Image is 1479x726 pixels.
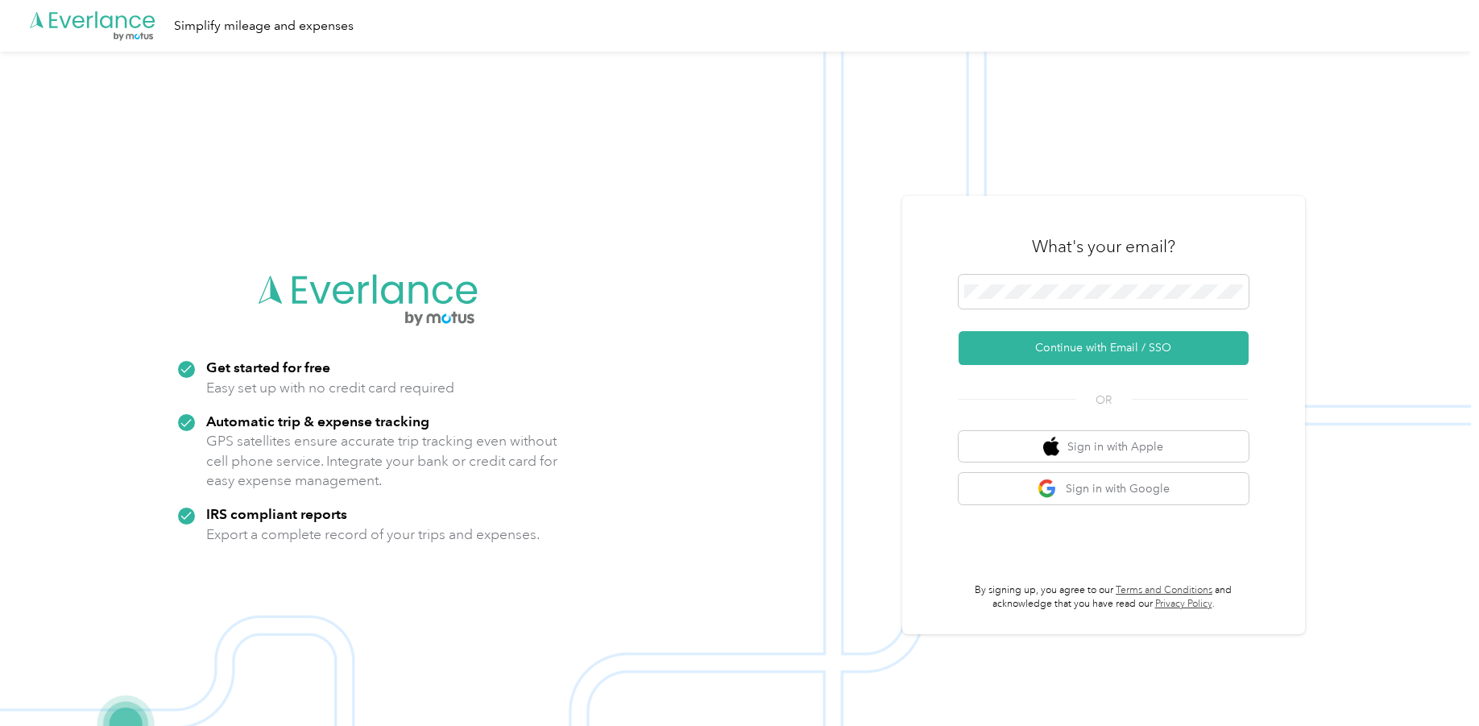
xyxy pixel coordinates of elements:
[206,431,558,491] p: GPS satellites ensure accurate trip tracking even without cell phone service. Integrate your bank...
[1038,479,1058,499] img: google logo
[959,583,1249,612] p: By signing up, you agree to our and acknowledge that you have read our .
[206,378,454,398] p: Easy set up with no credit card required
[959,473,1249,504] button: google logoSign in with Google
[1116,584,1212,596] a: Terms and Conditions
[174,16,354,36] div: Simplify mileage and expenses
[206,359,330,375] strong: Get started for free
[1043,437,1059,457] img: apple logo
[206,505,347,522] strong: IRS compliant reports
[1075,392,1132,409] span: OR
[206,413,429,429] strong: Automatic trip & expense tracking
[959,431,1249,463] button: apple logoSign in with Apple
[1032,235,1175,258] h3: What's your email?
[959,331,1249,365] button: Continue with Email / SSO
[206,525,540,545] p: Export a complete record of your trips and expenses.
[1155,598,1212,610] a: Privacy Policy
